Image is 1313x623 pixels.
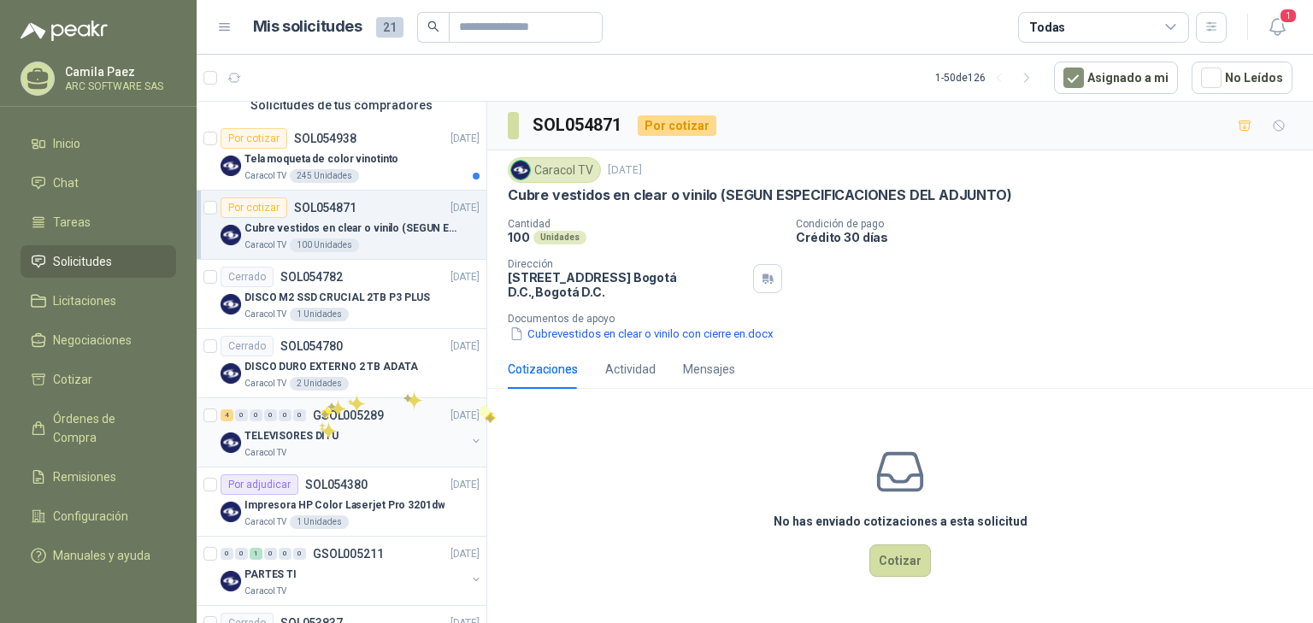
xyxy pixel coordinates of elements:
a: Por cotizarSOL054871[DATE] Company LogoCubre vestidos en clear o vinilo (SEGUN ESPECIFICACIONES D... [197,191,486,260]
div: 0 [279,548,291,560]
span: Licitaciones [53,291,116,310]
span: Cotizar [53,370,92,389]
a: Chat [21,167,176,199]
p: Caracol TV [244,585,286,598]
p: Cantidad [508,218,782,230]
div: Mensajes [683,360,735,379]
span: Remisiones [53,467,116,486]
div: Unidades [533,231,586,244]
h1: Mis solicitudes [253,15,362,39]
p: Camila Paez [65,66,172,78]
a: Tareas [21,206,176,238]
a: Cotizar [21,363,176,396]
div: Cerrado [221,267,274,287]
p: Impresora HP Color Laserjet Pro 3201dw [244,497,445,514]
p: [DATE] [450,269,480,285]
div: 4 [221,409,233,421]
p: Caracol TV [244,238,286,252]
p: ARC SOFTWARE SAS [65,81,172,91]
img: Company Logo [221,294,241,314]
a: Órdenes de Compra [21,403,176,454]
p: SOL054782 [280,271,343,283]
a: Por adjudicarSOL054380[DATE] Company LogoImpresora HP Color Laserjet Pro 3201dwCaracol TV1 Unidades [197,467,486,537]
p: Caracol TV [244,169,286,183]
p: Tela moqueta de color vinotinto [244,151,398,168]
p: [DATE] [450,131,480,147]
span: Manuales y ayuda [53,546,150,565]
img: Company Logo [221,502,241,522]
img: Company Logo [221,571,241,591]
a: Por cotizarSOL054938[DATE] Company LogoTela moqueta de color vinotintoCaracol TV245 Unidades [197,121,486,191]
div: 0 [293,409,306,421]
p: SOL054938 [294,132,356,144]
p: SOL054871 [294,202,356,214]
span: Órdenes de Compra [53,409,160,447]
p: Caracol TV [244,308,286,321]
button: Cotizar [869,544,931,577]
div: Por cotizar [221,128,287,149]
a: CerradoSOL054780[DATE] Company LogoDISCO DURO EXTERNO 2 TB ADATACaracol TV2 Unidades [197,329,486,398]
img: Logo peakr [21,21,108,41]
div: Actividad [605,360,656,379]
h3: SOL054871 [533,112,624,138]
a: CerradoSOL054782[DATE] Company LogoDISCO M2 SSD CRUCIAL 2TB P3 PLUSCaracol TV1 Unidades [197,260,486,329]
p: Documentos de apoyo [508,313,1306,325]
span: search [427,21,439,32]
div: 0 [264,409,277,421]
div: 0 [221,548,233,560]
p: [DATE] [450,546,480,562]
div: 100 Unidades [290,238,359,252]
div: Caracol TV [508,157,601,183]
img: Company Logo [221,432,241,453]
div: 1 [250,548,262,560]
a: 4 0 0 0 0 0 GSOL005289[DATE] Company LogoTELEVISORES DITUCaracol TV [221,405,483,460]
span: Tareas [53,213,91,232]
div: Cotizaciones [508,360,578,379]
button: 1 [1262,12,1292,43]
div: 0 [279,409,291,421]
p: 100 [508,230,530,244]
span: 1 [1279,8,1298,24]
a: Inicio [21,127,176,160]
div: 1 Unidades [290,308,349,321]
p: Cubre vestidos en clear o vinilo (SEGUN ESPECIFICACIONES DEL ADJUNTO) [244,220,457,237]
a: 0 0 1 0 0 0 GSOL005211[DATE] Company LogoPARTES TICaracol TV [221,544,483,598]
div: 0 [235,409,248,421]
p: DISCO M2 SSD CRUCIAL 2TB P3 PLUS [244,290,430,306]
span: Inicio [53,134,80,153]
p: [DATE] [608,162,642,179]
a: Remisiones [21,461,176,493]
div: 1 - 50 de 126 [935,64,1040,91]
span: Solicitudes [53,252,112,271]
p: Dirección [508,258,746,270]
p: Cubre vestidos en clear o vinilo (SEGUN ESPECIFICACIONES DEL ADJUNTO) [508,186,1012,204]
div: 0 [293,548,306,560]
img: Company Logo [221,363,241,384]
p: GSOL005211 [313,548,384,560]
div: 1 Unidades [290,515,349,529]
img: Company Logo [221,156,241,176]
p: SOL054780 [280,340,343,352]
div: 0 [250,409,262,421]
span: Configuración [53,507,128,526]
span: Chat [53,173,79,192]
p: GSOL005289 [313,409,384,421]
a: Licitaciones [21,285,176,317]
h3: No has enviado cotizaciones a esta solicitud [774,512,1027,531]
div: 245 Unidades [290,169,359,183]
p: [DATE] [450,477,480,493]
p: Caracol TV [244,515,286,529]
a: Configuración [21,500,176,532]
p: [DATE] [450,408,480,424]
p: [DATE] [450,338,480,355]
div: Por cotizar [221,197,287,218]
button: Cubrevestidos en clear o vinilo con cierre en.docx [508,325,775,343]
button: No Leídos [1192,62,1292,94]
a: Solicitudes [21,245,176,278]
div: Solicitudes de tus compradores [197,89,486,121]
a: Manuales y ayuda [21,539,176,572]
a: Negociaciones [21,324,176,356]
p: [STREET_ADDRESS] Bogotá D.C. , Bogotá D.C. [508,270,746,299]
div: 2 Unidades [290,377,349,391]
span: 21 [376,17,403,38]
